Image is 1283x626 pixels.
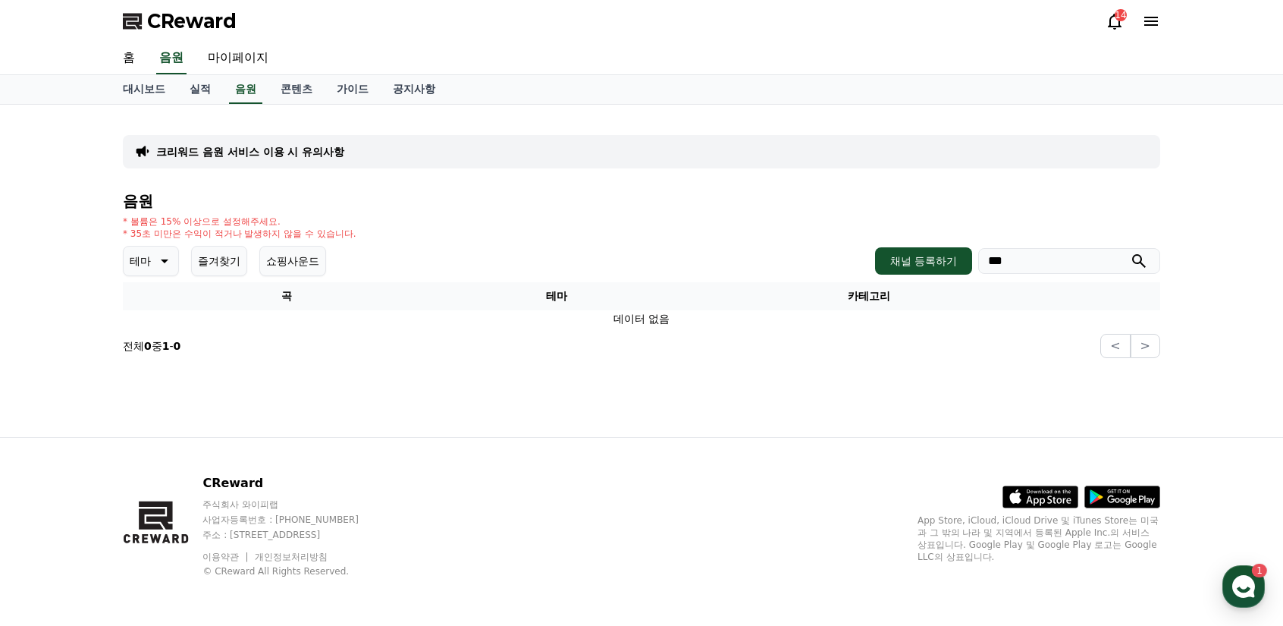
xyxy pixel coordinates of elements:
p: * 35초 미만은 수익이 적거나 발생하지 않을 수 있습니다. [123,228,356,240]
a: 실적 [177,75,223,104]
a: 홈 [111,42,147,74]
a: 홈 [5,481,100,519]
a: 개인정보처리방침 [255,552,328,562]
button: 즐겨찾기 [191,246,247,276]
button: 채널 등록하기 [875,247,972,275]
span: CReward [147,9,237,33]
p: 전체 중 - [123,338,180,354]
strong: 0 [144,340,152,352]
th: 곡 [123,282,450,310]
a: 크리워드 음원 서비스 이용 시 유의사항 [156,144,344,159]
span: 홈 [48,504,57,516]
p: App Store, iCloud, iCloud Drive 및 iTunes Store는 미국과 그 밖의 나라 및 지역에서 등록된 Apple Inc.의 서비스 상표입니다. Goo... [918,514,1160,563]
p: 주소 : [STREET_ADDRESS] [202,529,387,541]
p: © CReward All Rights Reserved. [202,565,387,577]
strong: 1 [162,340,170,352]
td: 데이터 없음 [123,310,1160,328]
span: 설정 [234,504,253,516]
div: 14 [1115,9,1127,21]
button: > [1131,334,1160,358]
h4: 음원 [123,193,1160,209]
button: < [1100,334,1130,358]
a: 가이드 [325,75,381,104]
button: 테마 [123,246,179,276]
p: 주식회사 와이피랩 [202,499,387,511]
a: 1대화 [100,481,196,519]
a: 설정 [196,481,291,519]
a: 이용약관 [202,552,250,562]
a: 마이페이지 [196,42,281,74]
span: 대화 [139,505,157,517]
span: 1 [154,480,159,492]
a: CReward [123,9,237,33]
p: 사업자등록번호 : [PHONE_NUMBER] [202,514,387,526]
button: 쇼핑사운드 [259,246,326,276]
a: 음원 [229,75,262,104]
a: 공지사항 [381,75,447,104]
a: 14 [1106,12,1124,30]
a: 대시보드 [111,75,177,104]
p: * 볼륨은 15% 이상으로 설정해주세요. [123,215,356,228]
th: 카테고리 [663,282,1075,310]
th: 테마 [450,282,663,310]
a: 콘텐츠 [268,75,325,104]
strong: 0 [174,340,181,352]
p: 테마 [130,250,151,272]
p: CReward [202,474,387,492]
a: 음원 [156,42,187,74]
